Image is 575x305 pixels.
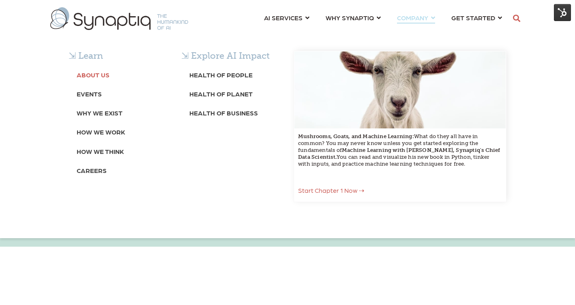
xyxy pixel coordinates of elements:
[554,4,571,21] img: HubSpot Tools Menu Toggle
[256,4,510,33] nav: menu
[326,10,381,25] a: WHY SYNAPTIQ
[264,12,303,23] span: AI SERVICES
[397,12,428,23] span: COMPANY
[397,10,435,25] a: COMPANY
[50,7,188,30] img: synaptiq logo-1
[326,12,374,23] span: WHY SYNAPTIQ
[264,10,309,25] a: AI SERVICES
[451,10,502,25] a: GET STARTED
[451,12,495,23] span: GET STARTED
